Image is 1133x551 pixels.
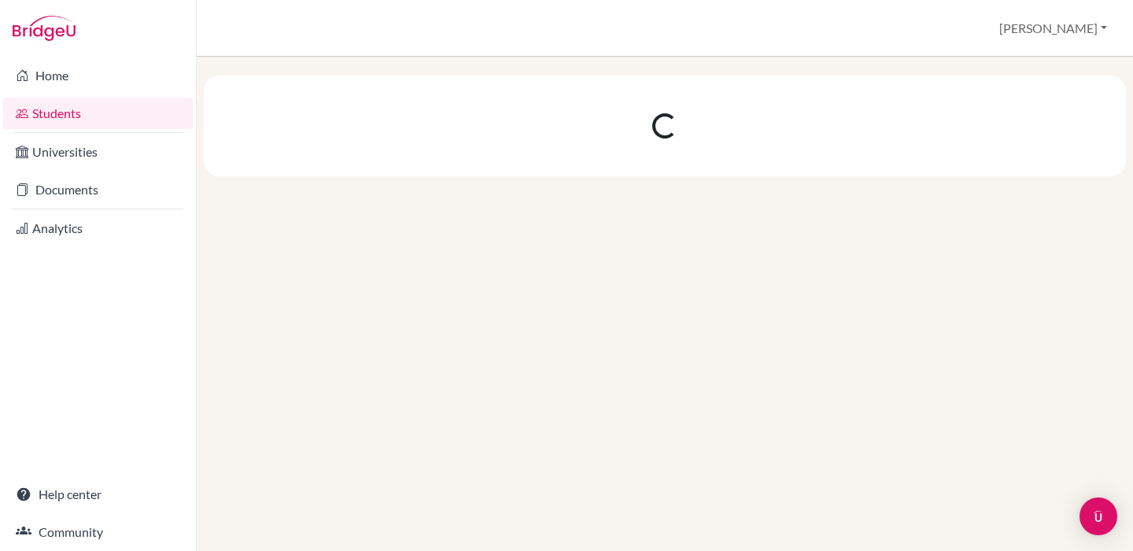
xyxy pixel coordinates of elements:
[1079,497,1117,535] div: Open Intercom Messenger
[13,16,76,41] img: Bridge-U
[3,174,193,205] a: Documents
[3,213,193,244] a: Analytics
[3,479,193,510] a: Help center
[3,136,193,168] a: Universities
[3,516,193,548] a: Community
[992,13,1114,43] button: [PERSON_NAME]
[3,60,193,91] a: Home
[3,98,193,129] a: Students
